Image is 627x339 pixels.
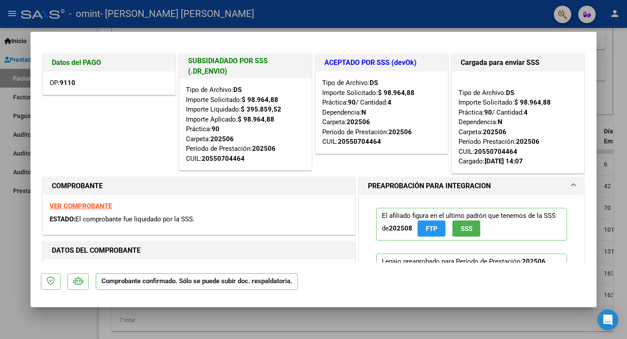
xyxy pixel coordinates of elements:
[188,56,303,77] h1: SUBSIDIADADO POR SSS (.DR_ENVIO)
[238,115,274,123] strong: $ 98.964,88
[474,147,517,157] div: 20550704464
[389,224,412,232] strong: 202508
[388,128,412,136] strong: 202506
[50,202,112,210] a: VER COMPROBANTE
[368,181,491,191] h1: PREAPROBACIÓN PARA INTEGRACION
[458,78,577,166] div: Tipo de Archivo: Importe Solicitado: Práctica: / Cantidad: Dependencia: Carpeta: Período Prestaci...
[426,225,438,233] span: FTP
[376,208,567,241] p: El afiliado figura en el ultimo padrón que tenemos de la SSS de
[52,182,103,190] strong: COMPROBANTE
[52,58,166,68] h1: Datos del PAGO
[347,118,370,126] strong: 202506
[50,79,75,87] span: OP:
[338,137,381,147] div: 20550704464
[241,105,281,113] strong: $ 395.859,52
[514,98,551,106] strong: $ 98.964,88
[452,220,480,237] button: SSS
[348,98,356,106] strong: 90
[210,135,234,143] strong: 202506
[498,118,502,126] strong: N
[242,96,278,104] strong: $ 98.964,88
[252,145,276,153] strong: 202506
[388,98,391,106] strong: 4
[418,220,445,237] button: FTP
[212,125,219,133] strong: 90
[60,79,75,87] strong: 9110
[96,273,298,290] p: Comprobante confirmado. Sólo se puede subir doc. respaldatoria.
[461,225,472,233] span: SSS
[52,246,141,254] strong: DATOS DEL COMPROBANTE
[359,177,584,195] mat-expansion-panel-header: PREAPROBACIÓN PARA INTEGRACION
[483,128,506,136] strong: 202506
[524,108,528,116] strong: 4
[202,154,245,164] div: 20550704464
[233,86,242,94] strong: DS
[186,85,305,163] div: Tipo de Archivo: Importe Solicitado: Importe Liquidado: Importe Aplicado: Práctica: Carpeta: Perí...
[322,78,441,147] div: Tipo de Archivo: Importe Solicitado: Práctica: / Cantidad: Dependencia: Carpeta: Período de Prest...
[485,157,523,165] strong: [DATE] 14:07
[516,138,539,146] strong: 202506
[50,215,75,223] span: ESTADO:
[370,79,378,87] strong: DS
[461,58,575,68] h1: Cargada para enviar SSS
[361,108,366,116] strong: N
[484,108,492,116] strong: 90
[597,309,618,330] div: Open Intercom Messenger
[506,89,514,97] strong: DS
[324,58,439,68] h1: ACEPTADO POR SSS (devOk)
[75,215,195,223] span: El comprobante fue liquidado por la SSS.
[378,89,415,97] strong: $ 98.964,88
[522,258,546,265] strong: 202506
